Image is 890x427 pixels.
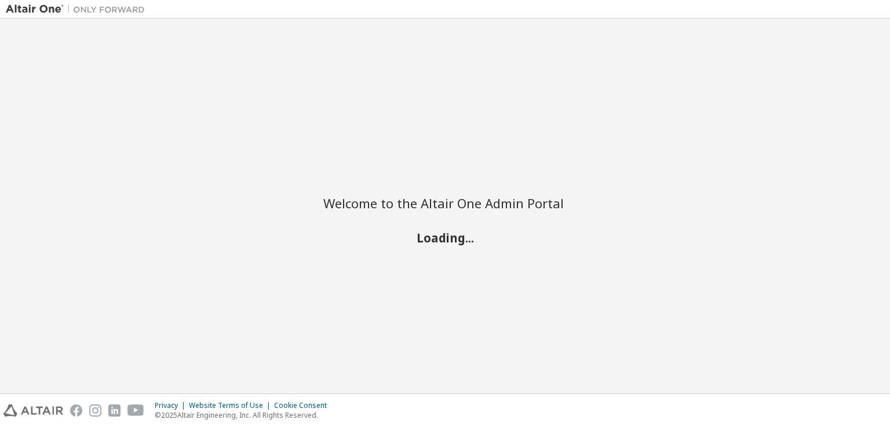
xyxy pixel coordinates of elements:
[6,3,151,15] img: Altair One
[108,404,121,417] img: linkedin.svg
[323,195,567,211] h2: Welcome to the Altair One Admin Portal
[70,404,82,417] img: facebook.svg
[155,401,189,410] div: Privacy
[189,401,274,410] div: Website Terms of Use
[323,230,567,245] h2: Loading...
[127,404,144,417] img: youtube.svg
[274,401,334,410] div: Cookie Consent
[89,404,101,417] img: instagram.svg
[3,404,63,417] img: altair_logo.svg
[155,410,334,420] p: © 2025 Altair Engineering, Inc. All Rights Reserved.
